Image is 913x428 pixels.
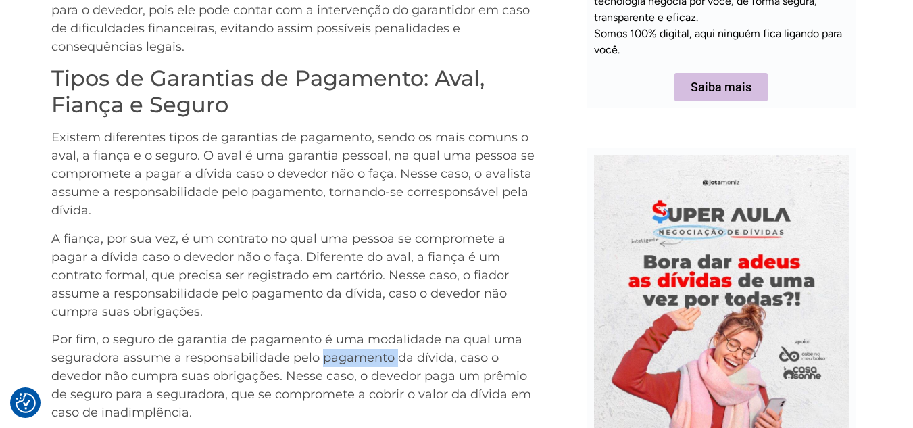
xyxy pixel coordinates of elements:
p: Por fim, o seguro de garantia de pagamento é uma modalidade na qual uma seguradora assume a respo... [51,331,541,422]
img: Revisit consent button [16,393,36,413]
button: Preferências de consentimento [16,393,36,413]
a: Saiba mais [674,73,768,101]
span: Saiba mais [691,81,751,93]
p: Existem diferentes tipos de garantias de pagamento, sendo os mais comuns o aval, a fiança e o seg... [51,128,541,220]
h2: Tipos de Garantias de Pagamento: Aval, Fiança e Seguro [51,66,541,118]
p: A fiança, por sua vez, é um contrato no qual uma pessoa se compromete a pagar a dívida caso o dev... [51,230,541,321]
